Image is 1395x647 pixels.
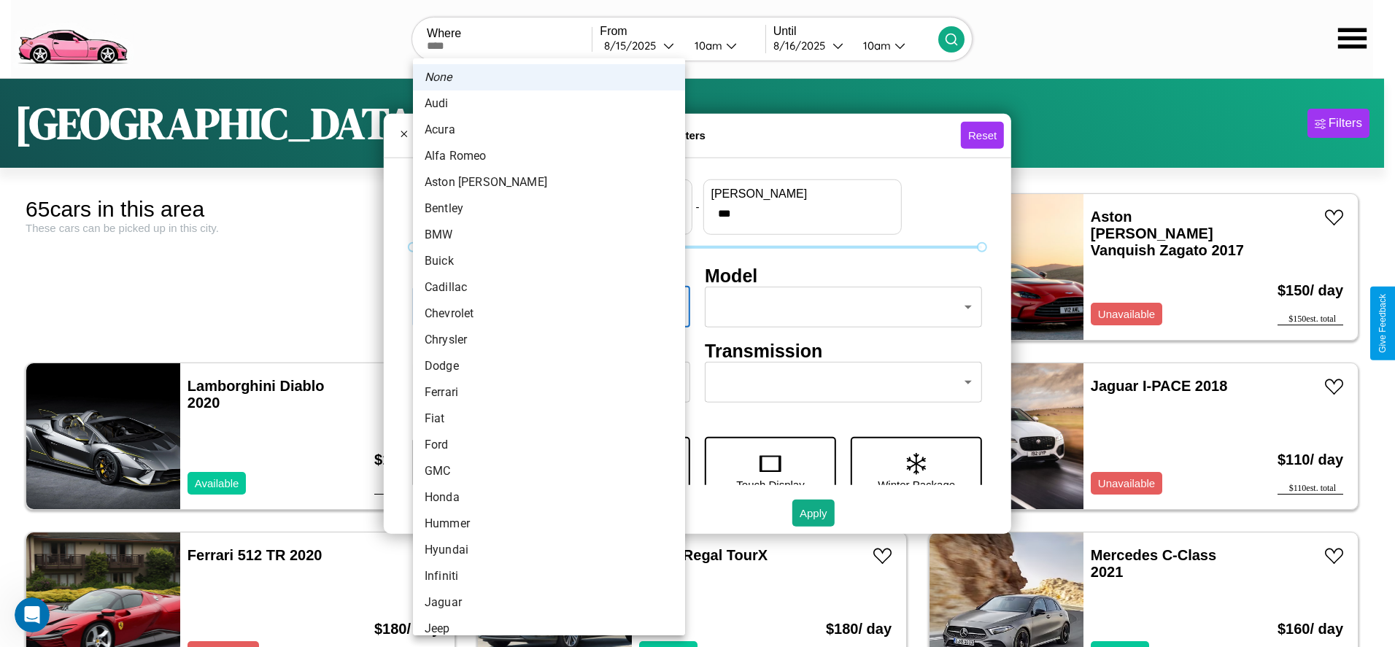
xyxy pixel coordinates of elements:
[413,90,685,117] li: Audi
[413,458,685,484] li: GMC
[413,327,685,353] li: Chrysler
[413,301,685,327] li: Chevrolet
[413,406,685,432] li: Fiat
[413,248,685,274] li: Buick
[413,563,685,589] li: Infiniti
[413,274,685,301] li: Cadillac
[413,169,685,195] li: Aston [PERSON_NAME]
[413,117,685,143] li: Acura
[413,484,685,511] li: Honda
[413,143,685,169] li: Alfa Romeo
[15,597,50,632] iframe: Intercom live chat
[413,379,685,406] li: Ferrari
[413,432,685,458] li: Ford
[413,195,685,222] li: Bentley
[413,511,685,537] li: Hummer
[413,616,685,642] li: Jeep
[413,353,685,379] li: Dodge
[1377,294,1388,353] div: Give Feedback
[413,537,685,563] li: Hyundai
[425,69,452,86] em: None
[413,589,685,616] li: Jaguar
[413,222,685,248] li: BMW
